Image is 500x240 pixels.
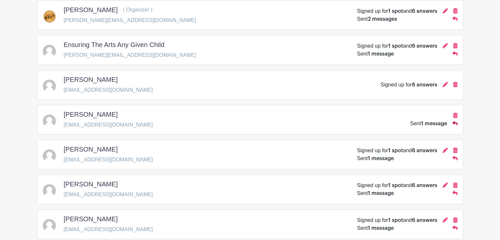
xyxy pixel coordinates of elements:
span: 1 spot [388,9,403,14]
h5: [PERSON_NAME] [64,145,118,153]
h5: [PERSON_NAME] [64,215,118,223]
div: Signed up for and [357,147,437,155]
img: default-ce2991bfa6775e67f084385cd625a349d9dcbb7a52a09fb2fda1e96e2d18dcdb.png [43,184,56,197]
span: 1 spot [388,218,403,223]
div: Signed up for and [357,7,437,15]
span: 1 spot [388,183,403,188]
div: Signed up for [380,81,437,89]
p: [PERSON_NAME][EMAIL_ADDRESS][DOMAIN_NAME] [64,16,196,24]
span: 6 answers [412,183,437,188]
div: Sent [357,50,394,58]
span: 1 message [368,51,394,57]
span: 2 messages [368,16,397,22]
h5: [PERSON_NAME] [64,180,118,188]
div: Sent [410,120,447,128]
h5: [PERSON_NAME] [64,6,118,14]
img: default-ce2991bfa6775e67f084385cd625a349d9dcbb7a52a09fb2fda1e96e2d18dcdb.png [43,114,56,128]
div: Sent [357,224,394,232]
span: 1 spot [388,43,403,49]
p: [EMAIL_ADDRESS][DOMAIN_NAME] [64,86,153,94]
span: 1 message [421,121,447,126]
p: [EMAIL_ADDRESS][DOMAIN_NAME] [64,121,153,129]
span: 6 answers [412,148,437,153]
span: ( Organizer ) [123,7,153,12]
img: default-ce2991bfa6775e67f084385cd625a349d9dcbb7a52a09fb2fda1e96e2d18dcdb.png [43,80,56,93]
span: 6 answers [412,82,437,87]
img: default-ce2991bfa6775e67f084385cd625a349d9dcbb7a52a09fb2fda1e96e2d18dcdb.png [43,149,56,162]
span: 1 message [368,156,394,161]
img: default-ce2991bfa6775e67f084385cd625a349d9dcbb7a52a09fb2fda1e96e2d18dcdb.png [43,45,56,58]
span: 1 spot [388,148,403,153]
span: 6 answers [412,9,437,14]
div: Sent [357,15,397,23]
span: 6 answers [412,218,437,223]
img: default-ce2991bfa6775e67f084385cd625a349d9dcbb7a52a09fb2fda1e96e2d18dcdb.png [43,219,56,232]
p: [EMAIL_ADDRESS][DOMAIN_NAME] [64,191,153,199]
p: [EMAIL_ADDRESS][DOMAIN_NAME] [64,226,153,233]
span: 6 answers [412,43,437,49]
div: Signed up for and [357,181,437,189]
img: Screenshot_2024-03-22_at_11.55.55%E2%80%AFAM.png [43,10,56,23]
span: 1 message [368,226,394,231]
p: [EMAIL_ADDRESS][DOMAIN_NAME] [64,156,153,164]
h5: Ensuring The Arts Any Given Child [64,41,164,49]
div: Signed up for and [357,216,437,224]
div: Sent [357,155,394,162]
div: Signed up for and [357,42,437,50]
h5: [PERSON_NAME] [64,110,118,118]
span: 1 message [368,191,394,196]
div: Sent [357,189,394,197]
h5: [PERSON_NAME] [64,76,118,84]
p: [PERSON_NAME][EMAIL_ADDRESS][DOMAIN_NAME] [64,51,196,59]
